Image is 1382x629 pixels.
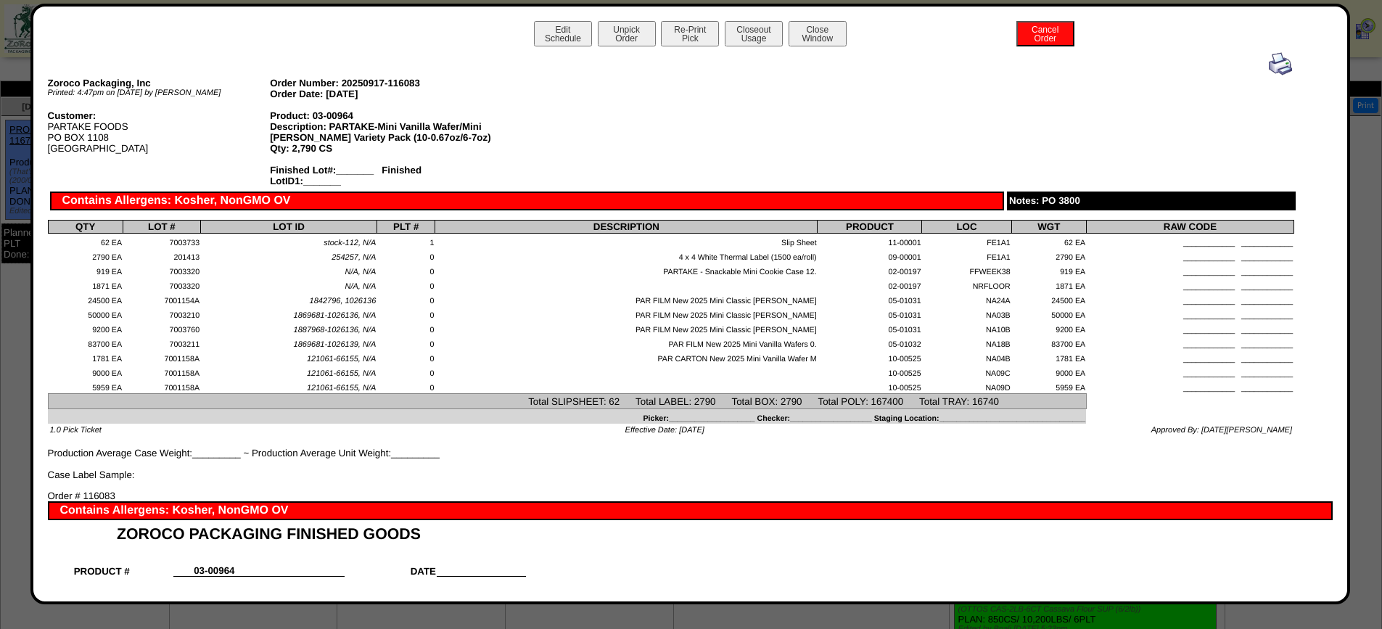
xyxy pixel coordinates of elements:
[598,21,656,46] button: UnpickOrder
[435,292,818,306] td: PAR FILM New 2025 Mini Classic [PERSON_NAME]
[123,221,200,234] th: LOT #
[48,379,123,393] td: 5959 EA
[377,292,435,306] td: 0
[48,350,123,364] td: 1781 EA
[377,306,435,321] td: 0
[377,263,435,277] td: 0
[48,110,271,121] div: Customer:
[1011,321,1086,335] td: 9200 EA
[1086,364,1293,379] td: ____________ ____________
[123,379,200,393] td: 7001158A
[1086,234,1293,248] td: ____________ ____________
[625,426,704,435] span: Effective Date: [DATE]
[818,306,922,321] td: 05-01031
[787,33,848,44] a: CloseWindow
[377,364,435,379] td: 0
[173,556,255,577] td: 03-00964
[922,234,1011,248] td: FE1A1
[922,350,1011,364] td: NA04B
[123,321,200,335] td: 7003760
[48,335,123,350] td: 83700 EA
[1007,192,1296,210] div: Notes: PO 3800
[1011,364,1086,379] td: 9000 EA
[1011,263,1086,277] td: 919 EA
[818,335,922,350] td: 05-01032
[1011,292,1086,306] td: 24500 EA
[1086,350,1293,364] td: ____________ ____________
[377,234,435,248] td: 1
[818,350,922,364] td: 10-00525
[922,292,1011,306] td: NA24A
[818,379,922,393] td: 10-00525
[435,335,818,350] td: PAR FILM New 2025 Mini Vanilla Wafers 0.
[123,335,200,350] td: 7003211
[1011,335,1086,350] td: 83700 EA
[435,306,818,321] td: PAR FILM New 2025 Mini Classic [PERSON_NAME]
[294,311,377,320] span: 1869681-1026136, N/A
[123,234,200,248] td: 7003733
[1269,52,1292,75] img: print.gif
[48,78,271,89] div: Zoroco Packaging, Inc
[270,89,493,99] div: Order Date: [DATE]
[1011,248,1086,263] td: 2790 EA
[922,248,1011,263] td: FE1A1
[48,394,1086,409] td: Total SLIPSHEET: 62 Total LABEL: 2790 Total BOX: 2790 Total POLY: 167400 Total TRAY: 16740
[1011,277,1086,292] td: 1871 EA
[270,78,493,89] div: Order Number: 20250917-116083
[789,21,847,46] button: CloseWindow
[922,379,1011,393] td: NA09D
[1086,277,1293,292] td: ____________ ____________
[725,21,783,46] button: CloseoutUsage
[1086,321,1293,335] td: ____________ ____________
[922,221,1011,234] th: LOC
[435,350,818,364] td: PAR CARTON New 2025 Mini Vanilla Wafer M
[1016,21,1074,46] button: CancelOrder
[435,248,818,263] td: 4 x 4 White Thermal Label (1500 ea/roll)
[294,326,377,334] span: 1887968-1026136, N/A
[1086,263,1293,277] td: ____________ ____________
[345,577,437,597] td: SHIFT
[1011,306,1086,321] td: 50000 EA
[345,282,377,291] span: N/A, N/A
[48,277,123,292] td: 1871 EA
[534,21,592,46] button: EditSchedule
[307,369,376,378] span: 121061-66155, N/A
[200,221,377,234] th: LOT ID
[435,263,818,277] td: PARTAKE - Snackable Mini Cookie Case 12.
[377,335,435,350] td: 0
[73,577,174,597] td: PRODUCT DESC
[73,556,174,577] td: PRODUCT #
[324,239,376,247] span: stock-112, N/A
[48,292,123,306] td: 24500 EA
[1011,221,1086,234] th: WGT
[294,340,377,349] span: 1869681-1026139, N/A
[123,277,200,292] td: 7003320
[345,556,437,577] td: DATE
[377,221,435,234] th: PLT #
[377,350,435,364] td: 0
[377,379,435,393] td: 0
[922,321,1011,335] td: NA10B
[818,364,922,379] td: 10-00525
[123,292,200,306] td: 7001154A
[270,121,493,143] div: Description: PARTAKE-Mini Vanilla Wafer/Mini [PERSON_NAME] Variety Pack (10-0.67oz/6-7oz)
[48,501,1333,520] div: Contains Allergens: Kosher, NonGMO OV
[1086,379,1293,393] td: ____________ ____________
[661,21,719,46] button: Re-PrintPick
[922,277,1011,292] td: NRFLOOR
[307,355,376,363] span: 121061-66155, N/A
[48,263,123,277] td: 919 EA
[818,234,922,248] td: 11-00001
[1086,306,1293,321] td: ____________ ____________
[48,321,123,335] td: 9200 EA
[123,364,200,379] td: 7001158A
[50,426,102,435] span: 1.0 Pick Ticket
[1011,350,1086,364] td: 1781 EA
[818,292,922,306] td: 05-01031
[48,409,1086,424] td: Picker:____________________ Checker:___________________ Staging Location:________________________...
[310,297,377,305] span: 1842796, 1026136
[270,110,493,121] div: Product: 03-00964
[270,165,493,186] div: Finished Lot#:_______ Finished LotID1:_______
[123,248,200,263] td: 201413
[270,143,493,154] div: Qty: 2,790 CS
